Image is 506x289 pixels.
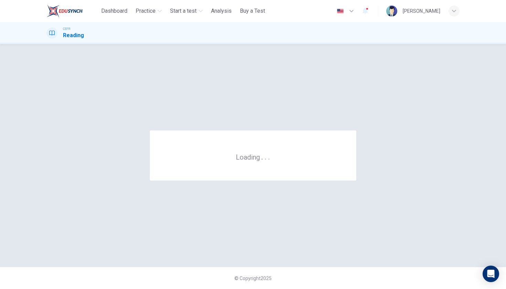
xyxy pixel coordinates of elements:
button: Practice [133,5,165,17]
span: Start a test [170,7,197,15]
button: Analysis [208,5,234,17]
span: Buy a Test [240,7,265,15]
button: Buy a Test [237,5,268,17]
span: Analysis [211,7,232,15]
a: ELTC logo [46,4,98,18]
h6: . [268,151,270,162]
span: CEFR [63,26,70,31]
h1: Reading [63,31,84,40]
button: Dashboard [98,5,130,17]
h6: . [261,151,263,162]
img: ELTC logo [46,4,83,18]
span: © Copyright 2025 [234,276,272,281]
div: [PERSON_NAME] [403,7,440,15]
span: Practice [136,7,156,15]
img: en [336,9,345,14]
h6: . [264,151,267,162]
div: Open Intercom Messenger [483,266,499,282]
button: Start a test [167,5,205,17]
span: Dashboard [101,7,127,15]
h6: Loading [236,152,270,161]
img: Profile picture [386,6,397,17]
